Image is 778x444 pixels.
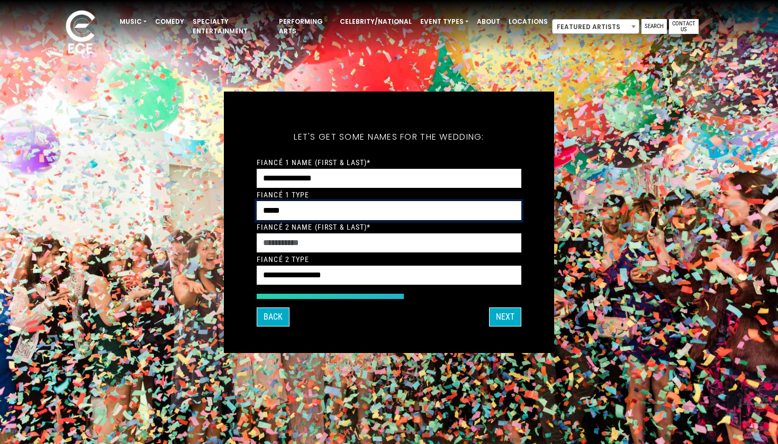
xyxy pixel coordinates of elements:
[54,7,107,59] img: ece_new_logo_whitev2-1.png
[416,13,473,31] a: Event Types
[641,19,667,34] a: Search
[257,190,310,200] label: Fiancé 1 Type
[257,255,310,264] label: Fiancé 2 Type
[489,307,521,327] button: Next
[669,19,699,34] a: Contact Us
[115,13,151,31] a: Music
[553,20,639,34] span: Featured Artists
[336,13,416,31] a: Celebrity/National
[473,13,504,31] a: About
[257,222,370,232] label: Fiancé 2 Name (First & Last)*
[552,19,639,34] span: Featured Artists
[275,13,336,40] a: Performing Arts
[151,13,188,31] a: Comedy
[257,118,521,156] h5: Let's get some names for the wedding:
[188,13,275,40] a: Specialty Entertainment
[257,307,290,327] button: Back
[257,158,370,167] label: Fiancé 1 Name (First & Last)*
[504,13,552,31] a: Locations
